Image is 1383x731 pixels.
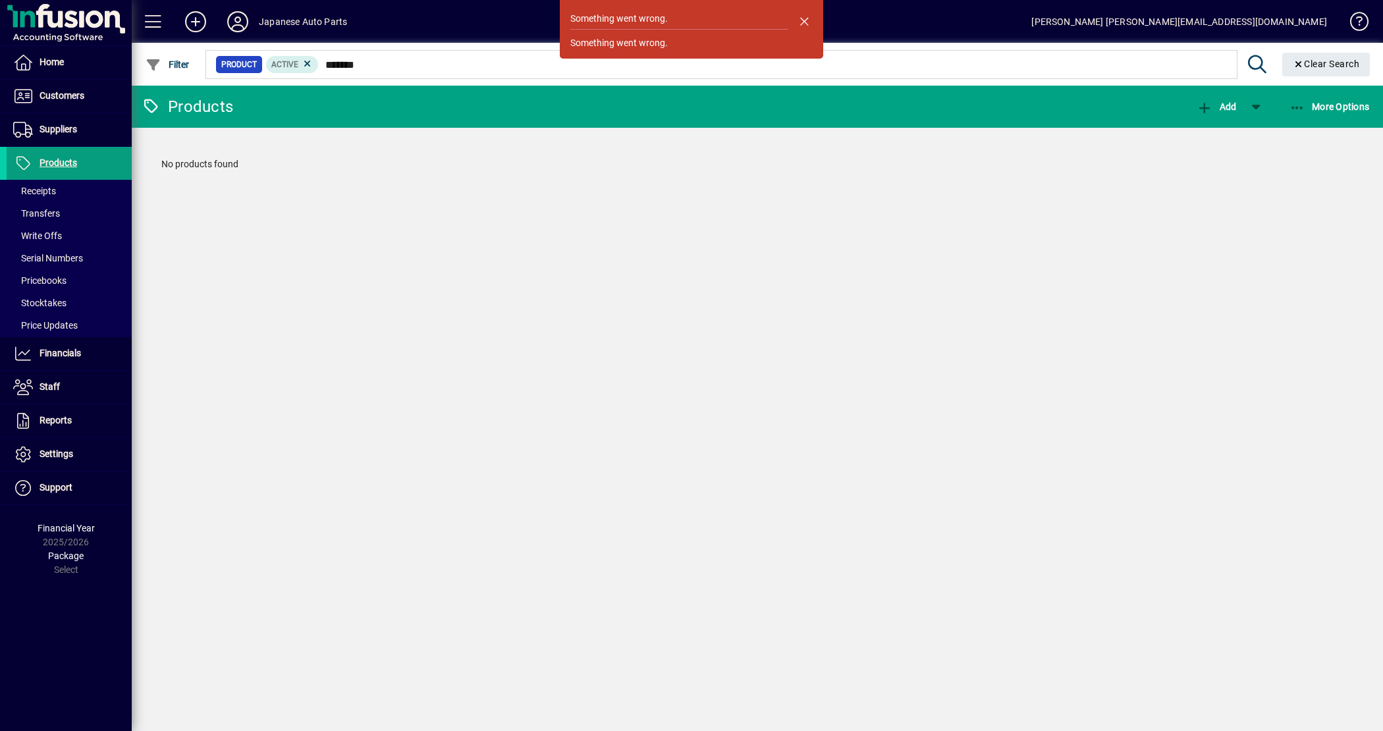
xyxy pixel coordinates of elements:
a: Stocktakes [7,292,132,314]
a: Reports [7,404,132,437]
div: [PERSON_NAME] [PERSON_NAME][EMAIL_ADDRESS][DOMAIN_NAME] [1031,11,1327,32]
span: Receipts [13,186,56,196]
span: Serial Numbers [13,253,83,263]
a: Knowledge Base [1340,3,1367,45]
span: More Options [1289,101,1370,112]
button: Add [1193,95,1239,119]
span: Settings [40,448,73,459]
div: No products found [148,144,1367,184]
span: Filter [146,59,190,70]
button: Clear [1282,53,1370,76]
button: Profile [217,10,259,34]
button: Filter [142,53,193,76]
span: Stocktakes [13,298,67,308]
span: Clear Search [1293,59,1360,69]
span: Staff [40,381,60,392]
a: Suppliers [7,113,132,146]
a: Customers [7,80,132,113]
a: Price Updates [7,314,132,337]
span: Customers [40,90,84,101]
a: Write Offs [7,225,132,247]
a: Settings [7,438,132,471]
span: Add [1197,101,1236,112]
span: Transfers [13,208,60,219]
button: Add [175,10,217,34]
span: Price Updates [13,320,78,331]
button: More Options [1286,95,1373,119]
span: Products [40,157,77,168]
span: Product [221,58,257,71]
a: Support [7,472,132,504]
div: Japanese Auto Parts [259,11,347,32]
span: Financials [40,348,81,358]
span: Write Offs [13,230,62,241]
mat-chip: Activation Status: Active [266,56,319,73]
a: Transfers [7,202,132,225]
span: Package [48,551,84,561]
span: Active [271,60,298,69]
span: Pricebooks [13,275,67,286]
a: Staff [7,371,132,404]
a: Financials [7,337,132,370]
span: Home [40,57,64,67]
div: Products [142,96,233,117]
span: Suppliers [40,124,77,134]
span: Reports [40,415,72,425]
span: Support [40,482,72,493]
span: Financial Year [38,523,95,533]
a: Serial Numbers [7,247,132,269]
a: Pricebooks [7,269,132,292]
a: Home [7,46,132,79]
a: Receipts [7,180,132,202]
